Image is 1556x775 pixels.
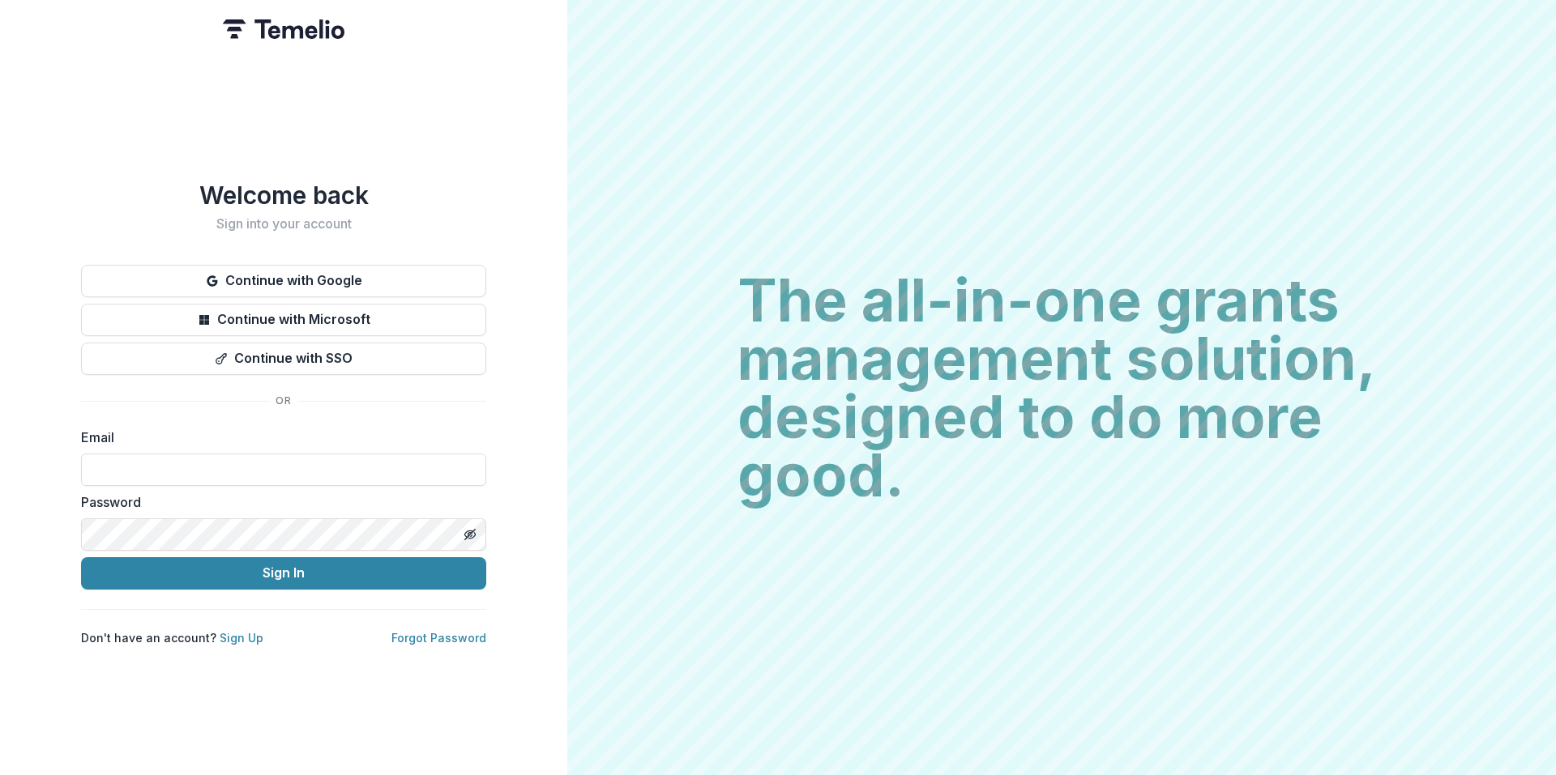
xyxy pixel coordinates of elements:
h2: Sign into your account [81,216,486,232]
p: Don't have an account? [81,629,263,646]
button: Continue with Microsoft [81,304,486,336]
label: Password [81,492,477,512]
button: Toggle password visibility [457,522,483,547]
button: Continue with Google [81,265,486,297]
h1: Welcome back [81,181,486,210]
button: Sign In [81,557,486,590]
button: Continue with SSO [81,343,486,375]
a: Sign Up [220,631,263,645]
label: Email [81,428,477,447]
img: Temelio [223,19,344,39]
a: Forgot Password [391,631,486,645]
